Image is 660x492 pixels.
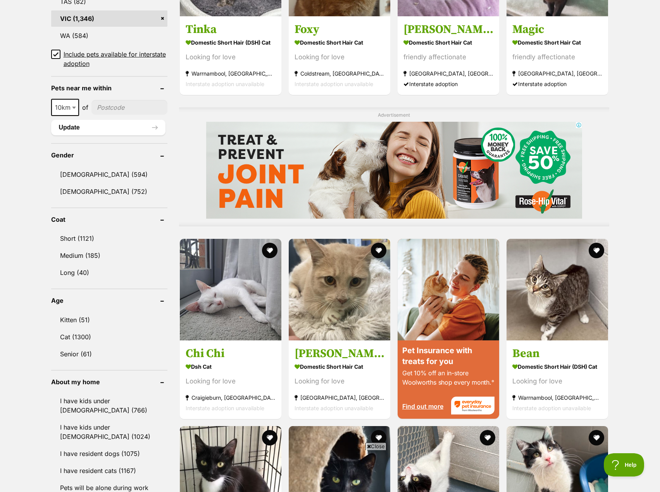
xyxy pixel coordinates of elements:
[403,52,493,62] div: friendly affectionate
[289,16,390,95] a: Foxy Domestic Short Hair Cat Looking for love Coldstream, [GEOGRAPHIC_DATA] Interstate adoption u...
[295,346,384,361] h3: [PERSON_NAME]
[295,81,373,87] span: Interstate adoption unavailable
[51,419,167,445] a: I have kids under [DEMOGRAPHIC_DATA] (1024)
[295,37,384,48] strong: Domestic Short Hair Cat
[51,120,165,135] button: Update
[262,243,277,258] button: favourite
[289,239,390,340] img: Harvey - Domestic Short Hair Cat
[51,297,167,304] header: Age
[186,22,276,37] h3: Tinka
[295,52,384,62] div: Looking for love
[186,52,276,62] div: Looking for love
[91,100,167,115] input: postcode
[51,152,167,159] header: Gender
[289,340,390,419] a: [PERSON_NAME] Domestic Short Hair Cat Looking for love [GEOGRAPHIC_DATA], [GEOGRAPHIC_DATA] Inter...
[403,68,493,79] strong: [GEOGRAPHIC_DATA], [GEOGRAPHIC_DATA]
[206,122,582,219] iframe: Advertisement
[295,22,384,37] h3: Foxy
[51,445,167,462] a: I have resident dogs (1075)
[186,361,276,372] strong: Dsh Cat
[186,376,276,386] div: Looking for love
[512,361,602,372] strong: Domestic Short Hair (DSH) Cat
[512,79,602,89] div: Interstate adoption
[64,50,167,68] span: Include pets available for interstate adoption
[295,404,373,411] span: Interstate adoption unavailable
[398,16,499,95] a: [PERSON_NAME] Domestic Short Hair Cat friendly affectionate [GEOGRAPHIC_DATA], [GEOGRAPHIC_DATA] ...
[403,37,493,48] strong: Domestic Short Hair Cat
[604,453,644,476] iframe: Help Scout Beacon - Open
[589,243,605,258] button: favourite
[51,346,167,362] a: Senior (61)
[180,16,281,95] a: Tinka Domestic Short Hair (DSH) Cat Looking for love Warrnambool, [GEOGRAPHIC_DATA] Interstate ad...
[186,68,276,79] strong: Warrnambool, [GEOGRAPHIC_DATA]
[51,230,167,247] a: Short (1121)
[262,430,277,445] button: favourite
[51,183,167,200] a: [DEMOGRAPHIC_DATA] (752)
[51,10,167,27] a: VIC (1,346)
[512,376,602,386] div: Looking for love
[51,166,167,183] a: [DEMOGRAPHIC_DATA] (594)
[189,453,471,488] iframe: Advertisement
[512,404,591,411] span: Interstate adoption unavailable
[82,103,88,112] span: of
[512,52,602,62] div: friendly affectionate
[512,22,602,37] h3: Magic
[51,463,167,479] a: I have resident cats (1167)
[365,442,386,450] span: Close
[507,239,608,340] img: Bean - Domestic Short Hair (DSH) Cat
[186,81,264,87] span: Interstate adoption unavailable
[295,68,384,79] strong: Coldstream, [GEOGRAPHIC_DATA]
[371,243,386,258] button: favourite
[52,102,78,113] span: 10km
[179,107,609,226] div: Advertisement
[512,68,602,79] strong: [GEOGRAPHIC_DATA], [GEOGRAPHIC_DATA]
[51,264,167,281] a: Long (40)
[295,376,384,386] div: Looking for love
[51,85,167,91] header: Pets near me within
[512,37,602,48] strong: Domestic Short Hair Cat
[480,430,495,445] button: favourite
[186,346,276,361] h3: Chi Chi
[295,361,384,372] strong: Domestic Short Hair Cat
[512,392,602,402] strong: Warrnambool, [GEOGRAPHIC_DATA]
[186,37,276,48] strong: Domestic Short Hair (DSH) Cat
[51,99,79,116] span: 10km
[507,16,608,95] a: Magic Domestic Short Hair Cat friendly affectionate [GEOGRAPHIC_DATA], [GEOGRAPHIC_DATA] Intersta...
[51,247,167,264] a: Medium (185)
[512,346,602,361] h3: Bean
[403,79,493,89] div: Interstate adoption
[403,22,493,37] h3: [PERSON_NAME]
[51,50,167,68] a: Include pets available for interstate adoption
[295,392,384,402] strong: [GEOGRAPHIC_DATA], [GEOGRAPHIC_DATA]
[51,329,167,345] a: Cat (1300)
[51,216,167,223] header: Coat
[507,340,608,419] a: Bean Domestic Short Hair (DSH) Cat Looking for love Warrnambool, [GEOGRAPHIC_DATA] Interstate ado...
[186,392,276,402] strong: Craigieburn, [GEOGRAPHIC_DATA]
[180,239,281,340] img: Chi Chi - Dsh Cat
[51,378,167,385] header: About my home
[186,404,264,411] span: Interstate adoption unavailable
[180,340,281,419] a: Chi Chi Dsh Cat Looking for love Craigieburn, [GEOGRAPHIC_DATA] Interstate adoption unavailable
[371,430,386,445] button: favourite
[51,28,167,44] a: WA (584)
[589,430,605,445] button: favourite
[51,393,167,418] a: I have kids under [DEMOGRAPHIC_DATA] (766)
[51,312,167,328] a: Kitten (51)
